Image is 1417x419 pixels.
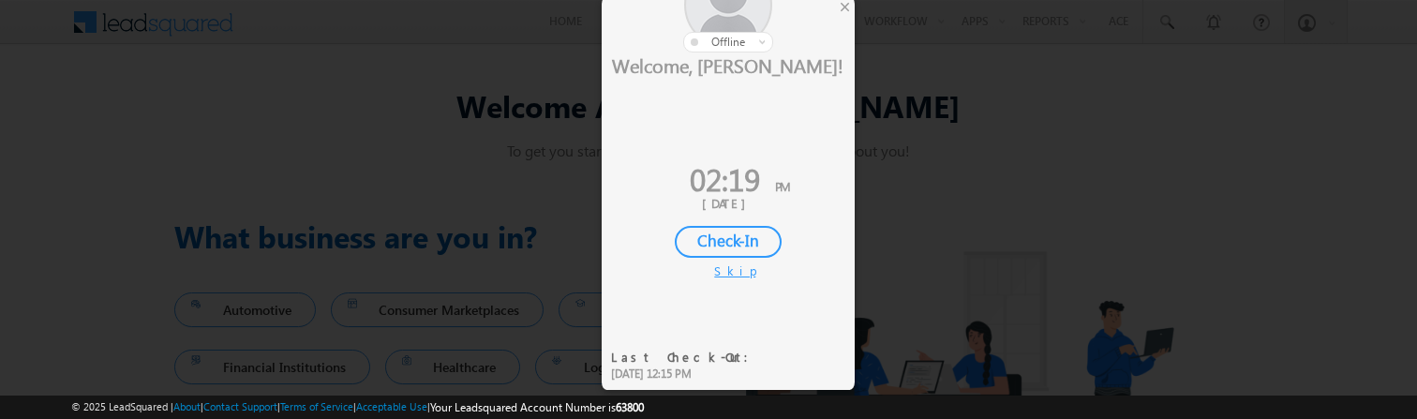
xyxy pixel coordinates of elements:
[356,400,427,412] a: Acceptable Use
[711,35,745,49] span: offline
[675,226,782,258] div: Check-In
[280,400,353,412] a: Terms of Service
[71,398,644,416] span: © 2025 LeadSquared | | | | |
[714,262,742,279] div: Skip
[775,178,790,194] span: PM
[690,157,760,200] span: 02:19
[430,400,644,414] span: Your Leadsquared Account Number is
[611,366,760,382] div: [DATE] 12:15 PM
[611,349,760,366] div: Last Check-Out:
[173,400,201,412] a: About
[602,52,855,77] div: Welcome, [PERSON_NAME]!
[616,400,644,414] span: 63800
[203,400,277,412] a: Contact Support
[616,195,841,212] div: [DATE]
